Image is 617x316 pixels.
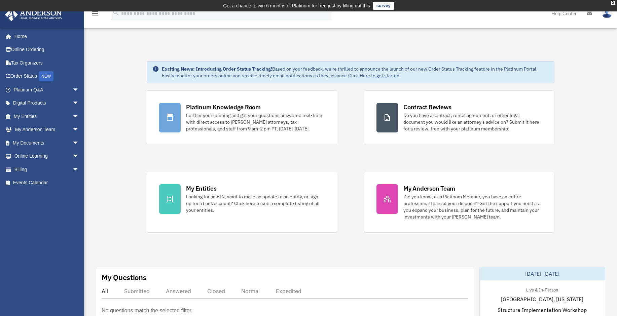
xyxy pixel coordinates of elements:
a: Order StatusNEW [5,70,89,83]
div: Platinum Knowledge Room [186,103,261,111]
a: Platinum Q&Aarrow_drop_down [5,83,89,96]
a: survey [373,2,394,10]
span: arrow_drop_down [72,163,86,176]
div: Get a chance to win 6 months of Platinum for free just by filling out this [223,2,370,10]
div: My Questions [102,272,147,282]
a: Events Calendar [5,176,89,190]
div: NEW [39,71,53,81]
a: Home [5,30,86,43]
a: Tax Organizers [5,56,89,70]
a: Online Learningarrow_drop_down [5,150,89,163]
span: arrow_drop_down [72,96,86,110]
div: Closed [207,288,225,294]
span: arrow_drop_down [72,150,86,163]
a: Digital Productsarrow_drop_down [5,96,89,110]
a: My Entitiesarrow_drop_down [5,110,89,123]
a: My Anderson Team Did you know, as a Platinum Member, you have an entire professional team at your... [364,172,554,233]
div: Do you have a contract, rental agreement, or other legal document you would like an attorney's ad... [403,112,542,132]
div: Live & In-Person [521,286,564,293]
i: menu [91,9,99,17]
div: [DATE]-[DATE] [480,267,605,280]
span: arrow_drop_down [72,83,86,97]
a: My Anderson Teamarrow_drop_down [5,123,89,136]
span: arrow_drop_down [72,136,86,150]
strong: Exciting News: Introducing Order Status Tracking! [162,66,272,72]
span: [GEOGRAPHIC_DATA], [US_STATE] [501,295,583,303]
a: Billingarrow_drop_down [5,163,89,176]
img: User Pic [602,8,612,18]
div: Contract Reviews [403,103,451,111]
a: Click Here to get started! [348,73,401,79]
a: menu [91,12,99,17]
div: All [102,288,108,294]
span: Structure Implementation Workshop [498,306,587,314]
div: Based on your feedback, we're thrilled to announce the launch of our new Order Status Tracking fe... [162,66,548,79]
div: Answered [166,288,191,294]
div: close [611,1,615,5]
div: Further your learning and get your questions answered real-time with direct access to [PERSON_NAM... [186,112,325,132]
a: Contract Reviews Do you have a contract, rental agreement, or other legal document you would like... [364,90,554,145]
div: Looking for an EIN, want to make an update to an entity, or sign up for a bank account? Click her... [186,193,325,213]
div: My Entities [186,184,216,193]
img: Anderson Advisors Platinum Portal [3,8,64,21]
a: Online Ordering [5,43,89,56]
span: arrow_drop_down [72,123,86,137]
div: Submitted [124,288,150,294]
div: Expedited [276,288,301,294]
div: Normal [241,288,260,294]
a: My Entities Looking for an EIN, want to make an update to an entity, or sign up for a bank accoun... [147,172,337,233]
a: Platinum Knowledge Room Further your learning and get your questions answered real-time with dire... [147,90,337,145]
i: search [112,9,120,16]
p: No questions match the selected filter. [102,306,192,315]
div: My Anderson Team [403,184,455,193]
span: arrow_drop_down [72,110,86,123]
a: My Documentsarrow_drop_down [5,136,89,150]
div: Did you know, as a Platinum Member, you have an entire professional team at your disposal? Get th... [403,193,542,220]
